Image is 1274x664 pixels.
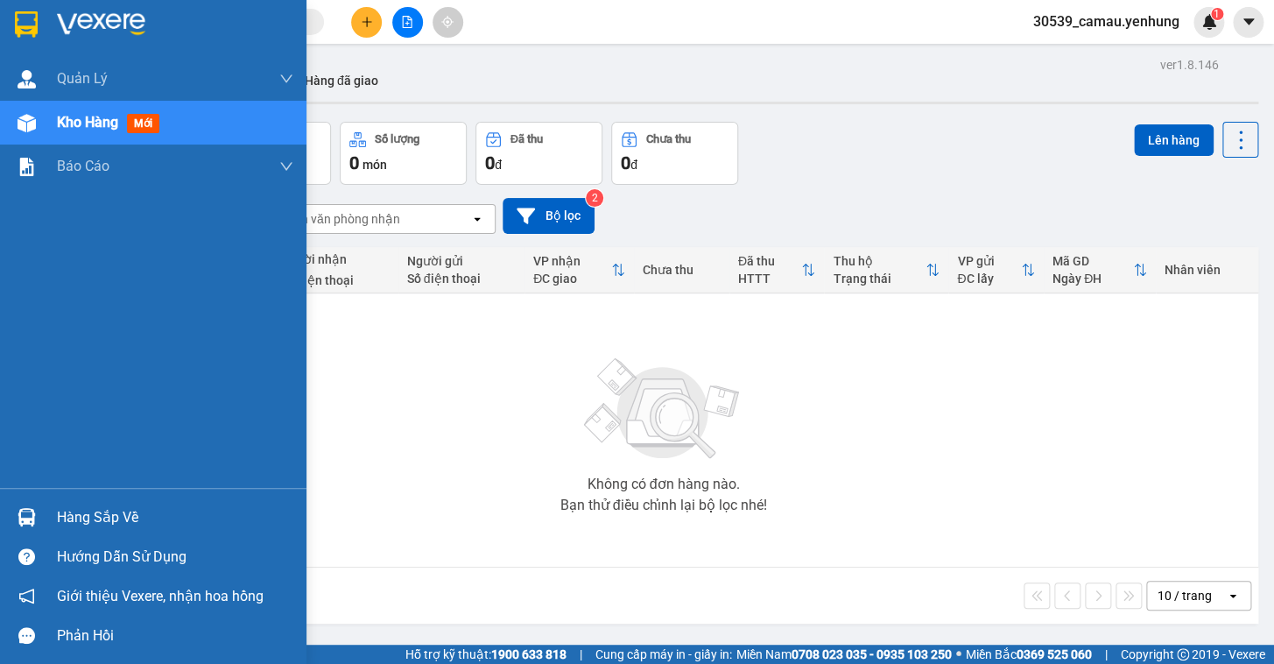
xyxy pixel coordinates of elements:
span: Giới thiệu Vexere, nhận hoa hồng [57,585,264,607]
span: down [279,72,293,86]
div: Người nhận [280,252,389,266]
span: Cung cấp máy in - giấy in: [595,645,732,664]
svg: open [470,212,484,226]
span: ⚪️ [956,651,961,658]
th: Toggle SortBy [948,247,1044,293]
div: Số điện thoại [407,272,516,286]
div: Ngày ĐH [1052,272,1133,286]
div: Đã thu [738,254,802,268]
div: Hàng sắp về [57,505,293,531]
span: Hỗ trợ kỹ thuật: [405,645,567,664]
sup: 2 [586,189,603,207]
th: Toggle SortBy [1044,247,1156,293]
span: món [362,158,387,172]
strong: 0369 525 060 [1017,647,1092,661]
div: Chưa thu [646,133,691,145]
span: mới [127,114,159,133]
th: Toggle SortBy [729,247,825,293]
img: icon-new-feature [1201,14,1217,30]
th: Toggle SortBy [824,247,948,293]
img: logo-vxr [15,11,38,38]
span: Kho hàng [57,114,118,131]
button: aim [433,7,463,38]
div: Đã thu [510,133,543,145]
img: warehouse-icon [18,114,36,132]
span: | [580,645,582,664]
div: Chọn văn phòng nhận [279,210,400,228]
strong: 1900 633 818 [491,647,567,661]
div: Phản hồi [57,623,293,649]
span: 30539_camau.yenhung [1019,11,1193,32]
div: 10 / trang [1158,587,1212,604]
span: message [18,627,35,644]
div: ĐC lấy [957,272,1021,286]
span: file-add [401,16,413,28]
svg: open [1226,589,1240,603]
div: Người gửi [407,254,516,268]
span: | [1105,645,1108,664]
span: 1 [1214,8,1220,20]
span: plus [361,16,373,28]
span: 0 [621,152,630,173]
div: Số điện thoại [280,273,389,287]
button: Đã thu0đ [475,122,602,185]
span: Miền Bắc [966,645,1092,664]
button: Chưa thu0đ [611,122,738,185]
button: Số lượng0món [340,122,467,185]
span: aim [441,16,454,28]
span: đ [495,158,502,172]
th: Toggle SortBy [524,247,634,293]
span: 0 [349,152,359,173]
span: đ [630,158,637,172]
div: ĐC giao [533,272,611,286]
span: copyright [1177,648,1189,660]
div: Thu hộ [833,254,926,268]
div: Hướng dẫn sử dụng [57,544,293,570]
span: Miền Nam [736,645,952,664]
img: warehouse-icon [18,70,36,88]
div: Không có đơn hàng nào. [587,477,739,491]
span: down [279,159,293,173]
div: Chưa thu [643,263,721,277]
div: Số lượng [375,133,419,145]
div: Mã GD [1052,254,1133,268]
div: Nhân viên [1165,263,1249,277]
button: Lên hàng [1134,124,1214,156]
span: Quản Lý [57,67,108,89]
img: svg+xml;base64,PHN2ZyBjbGFzcz0ibGlzdC1wbHVnX19zdmciIHhtbG5zPSJodHRwOi8vd3d3LnczLm9yZy8yMDAwL3N2Zy... [575,348,750,470]
span: Báo cáo [57,155,109,177]
button: file-add [392,7,423,38]
span: caret-down [1241,14,1256,30]
div: Trạng thái [833,272,926,286]
sup: 1 [1211,8,1223,20]
span: question-circle [18,548,35,565]
div: VP gửi [957,254,1021,268]
img: solution-icon [18,158,36,176]
img: warehouse-icon [18,508,36,526]
button: caret-down [1233,7,1263,38]
button: plus [351,7,382,38]
span: notification [18,588,35,604]
div: HTTT [738,272,802,286]
div: ver 1.8.146 [1160,55,1219,74]
div: Bạn thử điều chỉnh lại bộ lọc nhé! [560,498,766,512]
button: Bộ lọc [503,198,595,234]
button: Hàng đã giao [291,60,392,102]
span: 0 [485,152,495,173]
strong: 0708 023 035 - 0935 103 250 [792,647,952,661]
div: VP nhận [533,254,611,268]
